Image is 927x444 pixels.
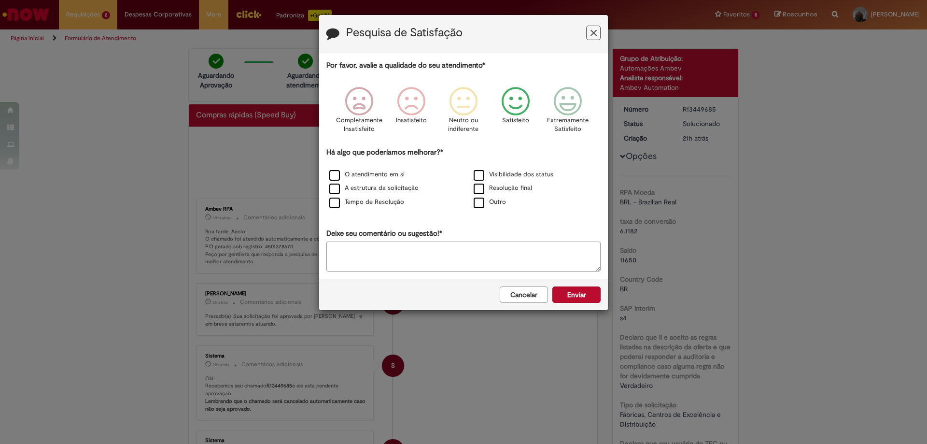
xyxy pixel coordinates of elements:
[502,116,529,125] p: Satisfeito
[329,198,404,207] label: Tempo de Resolução
[439,80,488,146] div: Neutro ou indiferente
[474,184,532,193] label: Resolução final
[387,80,436,146] div: Insatisfeito
[491,80,540,146] div: Satisfeito
[446,116,481,134] p: Neutro ou indiferente
[326,147,601,210] div: Há algo que poderíamos melhorar?*
[346,27,463,39] label: Pesquisa de Satisfação
[336,116,382,134] p: Completamente Insatisfeito
[543,80,592,146] div: Extremamente Satisfeito
[474,170,553,179] label: Visibilidade dos status
[474,198,506,207] label: Outro
[329,184,419,193] label: A estrutura da solicitação
[396,116,427,125] p: Insatisfeito
[547,116,589,134] p: Extremamente Satisfeito
[326,229,442,239] label: Deixe seu comentário ou sugestão!*
[326,60,485,71] label: Por favor, avalie a qualidade do seu atendimento*
[329,170,405,179] label: O atendimento em si
[552,286,601,303] button: Enviar
[500,286,548,303] button: Cancelar
[334,80,383,146] div: Completamente Insatisfeito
